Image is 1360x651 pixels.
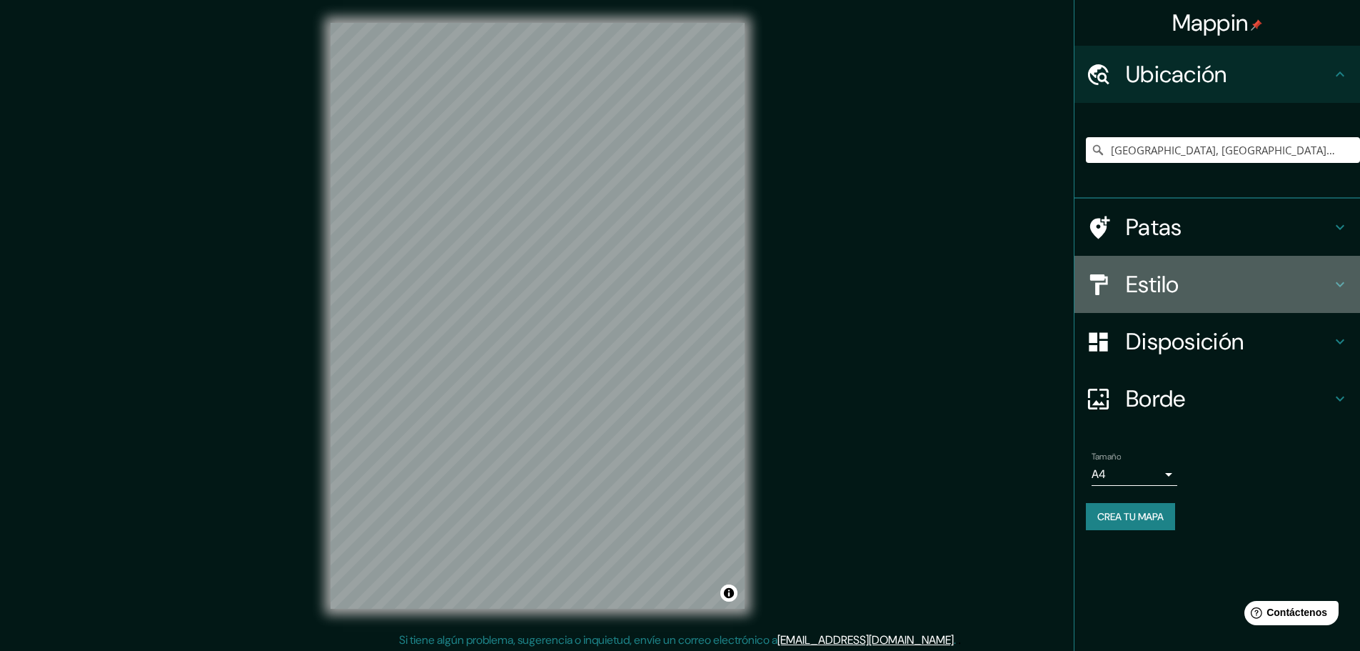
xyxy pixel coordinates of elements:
[956,632,958,647] font: .
[1086,503,1175,530] button: Crea tu mapa
[1097,510,1164,523] font: Crea tu mapa
[720,585,737,602] button: Activar o desactivar atribución
[1251,19,1262,31] img: pin-icon.png
[1126,269,1179,299] font: Estilo
[1126,212,1182,242] font: Patas
[1092,463,1177,486] div: A4
[1126,59,1227,89] font: Ubicación
[1092,467,1106,482] font: A4
[958,632,961,647] font: .
[399,632,777,647] font: Si tiene algún problema, sugerencia o inquietud, envíe un correo electrónico a
[1074,370,1360,427] div: Borde
[1126,384,1186,414] font: Borde
[1074,46,1360,103] div: Ubicación
[777,632,954,647] a: [EMAIL_ADDRESS][DOMAIN_NAME]
[1086,137,1360,163] input: Elige tu ciudad o zona
[954,632,956,647] font: .
[1074,256,1360,313] div: Estilo
[1074,199,1360,256] div: Patas
[1092,451,1121,462] font: Tamaño
[1126,327,1244,357] font: Disposición
[1172,8,1249,38] font: Mappin
[1074,313,1360,370] div: Disposición
[331,23,745,609] canvas: Mapa
[1233,595,1344,635] iframe: Lanzador de widgets de ayuda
